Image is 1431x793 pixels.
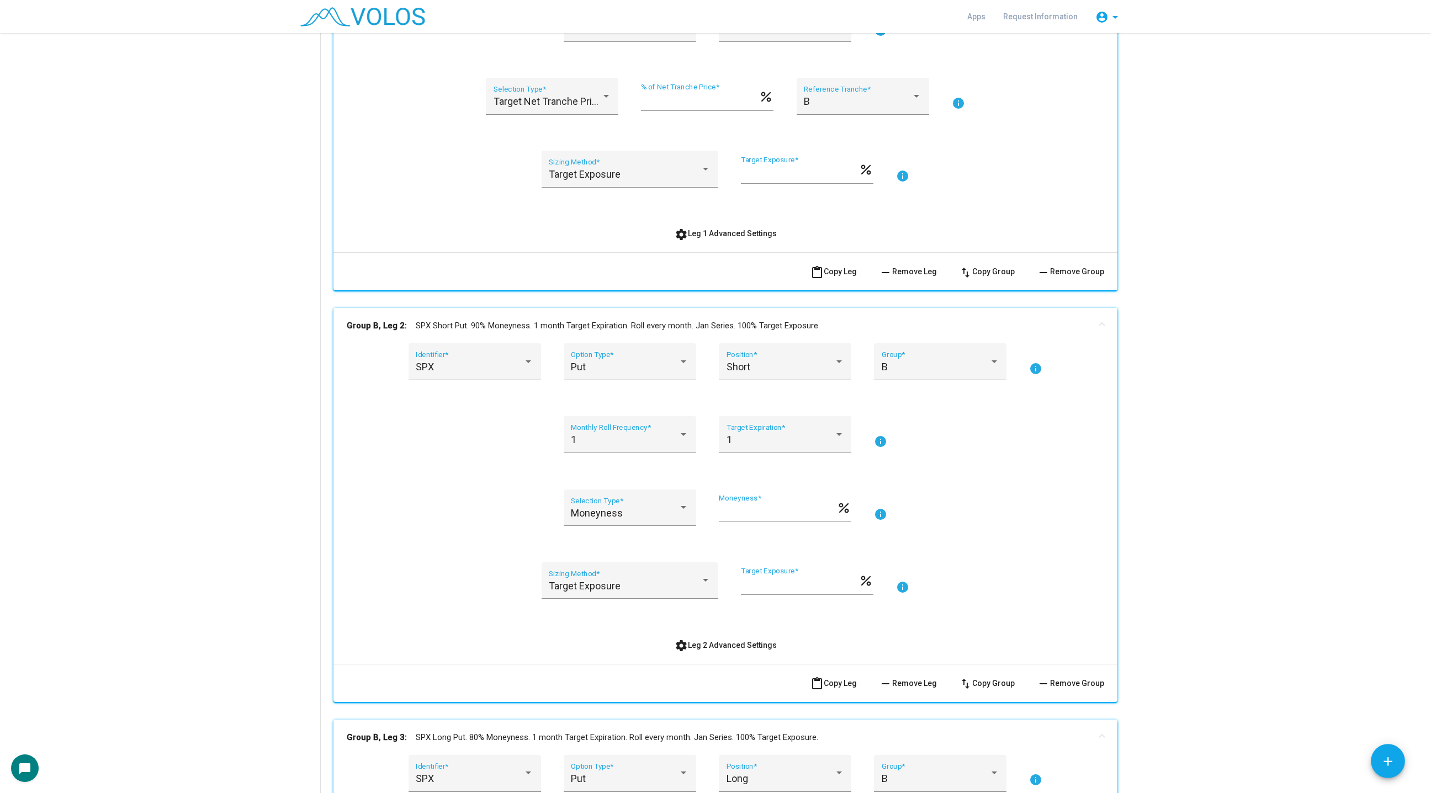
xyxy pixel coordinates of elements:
button: Leg 1 Advanced Settings [666,223,786,243]
span: Leg 1 Advanced Settings [675,229,777,238]
span: Apps [967,12,985,21]
a: Apps [958,7,994,26]
span: Long [727,773,748,784]
span: Moneyness [571,507,623,519]
mat-icon: arrow_drop_down [1109,10,1122,24]
span: Copy Leg [810,679,857,688]
mat-icon: info [1029,362,1042,375]
mat-icon: settings [675,639,688,652]
span: Remove Group [1037,679,1104,688]
span: B [882,361,888,372]
mat-icon: settings [675,228,688,241]
button: Remove Group [1028,673,1113,693]
mat-icon: content_paste [810,677,824,690]
button: Remove Group [1028,262,1113,281]
b: Group B, Leg 3: [347,731,407,744]
button: Copy Group [950,262,1024,281]
mat-icon: swap_vert [959,677,972,690]
mat-icon: percent [858,162,873,175]
a: Request Information [994,7,1086,26]
button: Copy Leg [802,673,866,693]
mat-icon: add [1381,754,1395,769]
span: Short [727,361,750,372]
mat-panel-title: SPX Short Put. 90% Moneyness. 1 month Target Expiration. Roll every month. Jan Series. 100% Targe... [347,320,1091,332]
mat-panel-title: SPX Long Put. 80% Moneyness. 1 month Target Expiration. Roll every month. Jan Series. 100% Target... [347,731,1091,744]
mat-icon: remove [879,677,892,690]
mat-icon: info [1029,773,1042,786]
span: Put [571,361,586,372]
mat-icon: remove [1037,266,1050,279]
span: SPX [416,773,434,784]
mat-icon: percent [836,500,851,513]
mat-expansion-panel-header: Group B, Leg 3:SPX Long Put. 80% Moneyness. 1 month Target Expiration. Roll every month. Jan Seri... [333,720,1117,755]
button: Remove Leg [870,673,946,693]
span: B [804,95,810,107]
mat-icon: remove [879,266,892,279]
b: Group B, Leg 2: [347,320,407,332]
span: Target Net Tranche Price [494,95,603,107]
button: Leg 2 Advanced Settings [666,635,786,655]
span: Target Exposure [549,580,621,592]
span: Target Exposure [549,168,621,180]
button: Add icon [1371,744,1405,778]
span: 1 [727,434,732,445]
span: Request Information [1003,12,1078,21]
mat-icon: info [874,435,887,448]
mat-icon: info [874,508,887,521]
mat-expansion-panel-header: Group B, Leg 2:SPX Short Put. 90% Moneyness. 1 month Target Expiration. Roll every month. Jan Ser... [333,308,1117,343]
span: Copy Leg [810,267,857,276]
span: Remove Group [1037,267,1104,276]
span: Put [571,773,586,784]
mat-icon: percent [759,89,773,102]
mat-icon: account_circle [1095,10,1109,24]
span: Remove Leg [879,267,937,276]
span: Copy Group [959,679,1015,688]
mat-icon: percent [858,573,873,586]
mat-icon: chat_bubble [18,762,31,775]
button: Copy Leg [802,262,866,281]
button: Copy Group [950,673,1024,693]
mat-icon: content_paste [810,266,824,279]
span: B [882,773,888,784]
mat-icon: info [896,581,909,594]
mat-icon: remove [1037,677,1050,690]
span: SPX [416,361,434,372]
div: Group B, Leg 2:SPX Short Put. 90% Moneyness. 1 month Target Expiration. Roll every month. Jan Ser... [333,343,1117,701]
span: Copy Group [959,267,1015,276]
mat-icon: info [896,169,909,183]
span: Leg 2 Advanced Settings [675,641,777,650]
mat-icon: swap_vert [959,266,972,279]
span: 1 [571,434,576,445]
mat-icon: info [952,97,965,110]
button: Remove Leg [870,262,946,281]
span: Remove Leg [879,679,937,688]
